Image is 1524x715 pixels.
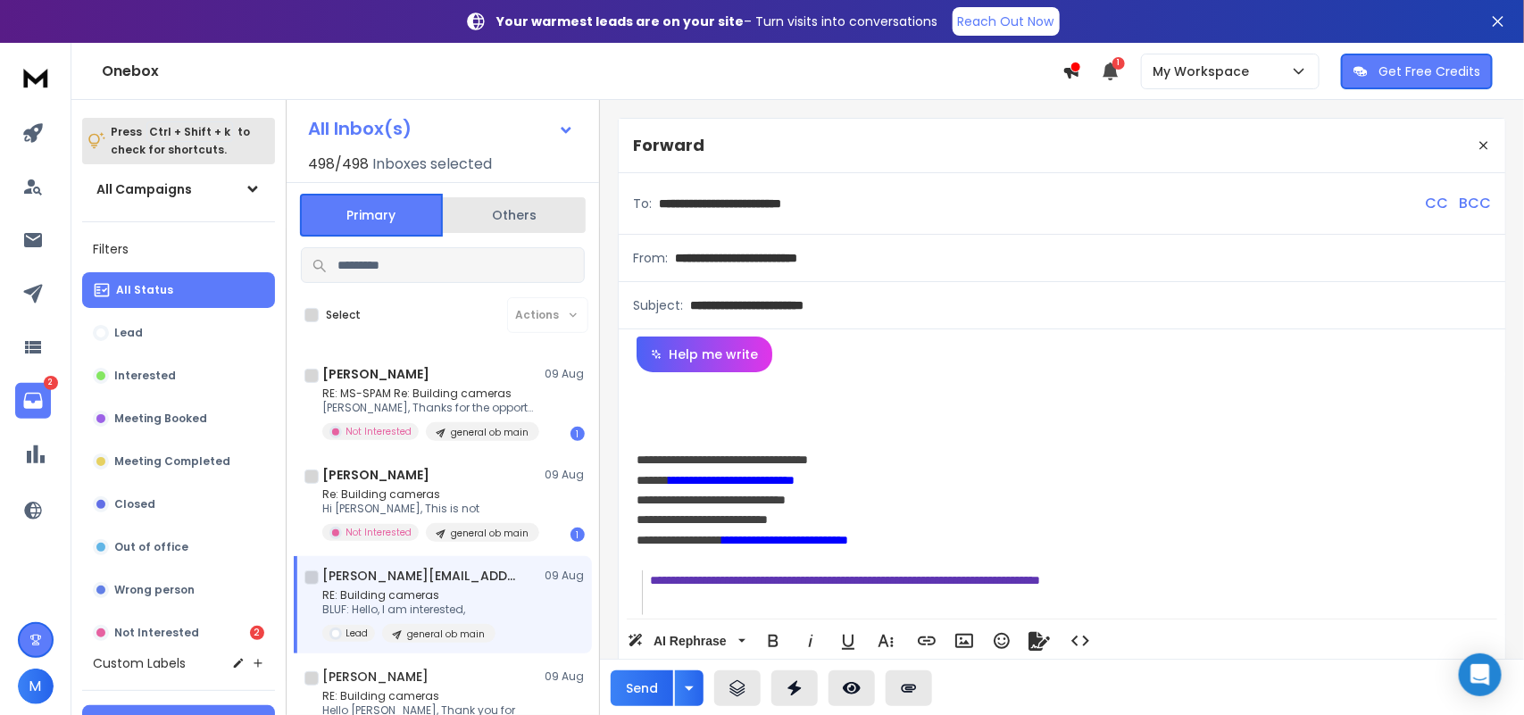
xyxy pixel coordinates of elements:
button: Meeting Completed [82,444,275,479]
p: My Workspace [1153,62,1256,80]
button: Code View [1063,623,1097,659]
h3: Custom Labels [93,654,186,672]
button: Signature [1022,623,1056,659]
p: Not Interested [346,526,412,539]
button: Insert Image (Ctrl+P) [947,623,981,659]
div: 2 [250,626,264,640]
button: Meeting Booked [82,401,275,436]
div: 1 [570,528,585,542]
p: general ob main [451,426,529,439]
button: All Inbox(s) [294,111,588,146]
button: Primary [300,194,443,237]
p: RE: MS-SPAM Re: Building cameras [322,387,537,401]
p: RE: Building cameras [322,588,496,603]
span: 1 [1112,57,1125,70]
span: Ctrl + Shift + k [146,121,233,142]
label: Select [326,308,361,322]
h3: Inboxes selected [372,154,492,175]
p: All Status [116,283,173,297]
button: Lead [82,315,275,351]
p: Closed [114,497,155,511]
p: Press to check for shortcuts. [111,123,250,159]
p: Re: Building cameras [322,487,537,502]
button: M [18,669,54,704]
button: Insert Link (Ctrl+K) [910,623,944,659]
button: All Campaigns [82,171,275,207]
p: Out of office [114,540,188,554]
p: general ob main [407,628,485,641]
h1: [PERSON_NAME] [322,466,429,484]
p: Meeting Booked [114,412,207,426]
p: Get Free Credits [1378,62,1480,80]
button: Bold (Ctrl+B) [756,623,790,659]
button: Closed [82,486,275,522]
a: 2 [15,383,51,419]
img: logo [18,61,54,94]
div: 1 [570,427,585,441]
p: BLUF: Hello, I am interested, [322,603,496,617]
p: 09 Aug [545,367,585,381]
button: Help me write [637,337,772,372]
h1: All Campaigns [96,180,192,198]
button: More Text [869,623,903,659]
span: AI Rephrase [650,634,730,649]
p: To: [633,195,652,212]
button: Get Free Credits [1341,54,1493,89]
p: Meeting Completed [114,454,230,469]
div: Open Intercom Messenger [1459,653,1502,696]
p: Subject: [633,296,683,314]
p: – Turn visits into conversations [497,12,938,30]
span: 498 / 498 [308,154,369,175]
p: 09 Aug [545,669,585,684]
h1: [PERSON_NAME] [322,668,429,686]
h3: Filters [82,237,275,262]
p: Reach Out Now [958,12,1054,30]
h1: Onebox [102,61,1062,82]
p: 2 [44,376,58,390]
a: Reach Out Now [953,7,1060,36]
button: Others [443,195,586,235]
strong: Your warmest leads are on your site [497,12,745,30]
button: AI Rephrase [624,623,749,659]
p: BCC [1459,193,1491,214]
button: Interested [82,358,275,394]
p: 09 Aug [545,569,585,583]
p: Not Interested [346,425,412,438]
p: Lead [114,326,143,340]
button: Not Interested2 [82,615,275,651]
button: Send [611,670,673,706]
p: Hi [PERSON_NAME], This is not [322,502,537,516]
button: Emoticons [985,623,1019,659]
button: Out of office [82,529,275,565]
p: Forward [633,133,704,158]
p: 09 Aug [545,468,585,482]
p: general ob main [451,527,529,540]
p: From: [633,249,668,267]
p: RE: Building cameras [322,689,537,703]
h1: [PERSON_NAME][EMAIL_ADDRESS][DOMAIN_NAME] [322,567,519,585]
button: Underline (Ctrl+U) [831,623,865,659]
p: [PERSON_NAME], Thanks for the opportunity, [322,401,537,415]
h1: [PERSON_NAME] [322,365,429,383]
p: CC [1425,193,1448,214]
p: Wrong person [114,583,195,597]
button: Wrong person [82,572,275,608]
p: Not Interested [114,626,199,640]
p: Lead [346,627,368,640]
button: All Status [82,272,275,308]
p: Interested [114,369,176,383]
h1: All Inbox(s) [308,120,412,137]
button: Italic (Ctrl+I) [794,623,828,659]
